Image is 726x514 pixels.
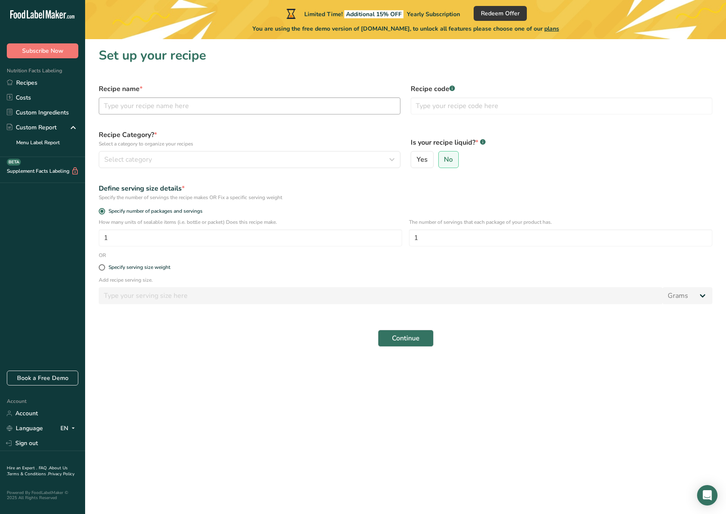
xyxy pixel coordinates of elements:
button: Continue [378,330,434,347]
h1: Set up your recipe [99,46,712,65]
span: Continue [392,333,420,343]
span: No [444,155,453,164]
a: Book a Free Demo [7,371,78,385]
div: Open Intercom Messenger [697,485,717,505]
span: Specify number of packages and servings [105,208,203,214]
label: Recipe code [411,84,712,94]
label: Recipe name [99,84,400,94]
a: About Us . [7,465,68,477]
button: Subscribe Now [7,43,78,58]
span: plans [544,25,559,33]
a: FAQ . [39,465,49,471]
span: Yearly Subscription [407,10,460,18]
span: You are using the free demo version of [DOMAIN_NAME], to unlock all features please choose one of... [252,24,559,33]
label: Is your recipe liquid? [411,137,712,148]
div: Specify serving size weight [109,264,170,271]
div: Define serving size details [99,183,712,194]
a: Language [7,421,43,436]
button: Redeem Offer [474,6,527,21]
div: Specify the number of servings the recipe makes OR Fix a specific serving weight [99,194,712,201]
p: How many units of sealable items (i.e. bottle or packet) Does this recipe make. [99,218,402,226]
input: Type your serving size here [99,287,663,304]
button: Select category [99,151,400,168]
span: Redeem Offer [481,9,520,18]
span: Select category [104,154,152,165]
label: Recipe Category? [99,130,400,148]
a: Privacy Policy [48,471,74,477]
span: Additional 15% OFF [344,10,403,18]
p: Add recipe serving size. [99,276,712,284]
input: Type your recipe code here [411,97,712,114]
a: Hire an Expert . [7,465,37,471]
p: The number of servings that each package of your product has. [409,218,712,226]
div: EN [60,423,78,434]
div: Limited Time! [285,9,460,19]
div: BETA [7,159,21,166]
div: Custom Report [7,123,57,132]
span: Subscribe Now [22,46,63,55]
input: Type your recipe name here [99,97,400,114]
div: Powered By FoodLabelMaker © 2025 All Rights Reserved [7,490,78,500]
a: Terms & Conditions . [7,471,48,477]
p: Select a category to organize your recipes [99,140,400,148]
div: OR [94,251,111,259]
span: Yes [417,155,428,164]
